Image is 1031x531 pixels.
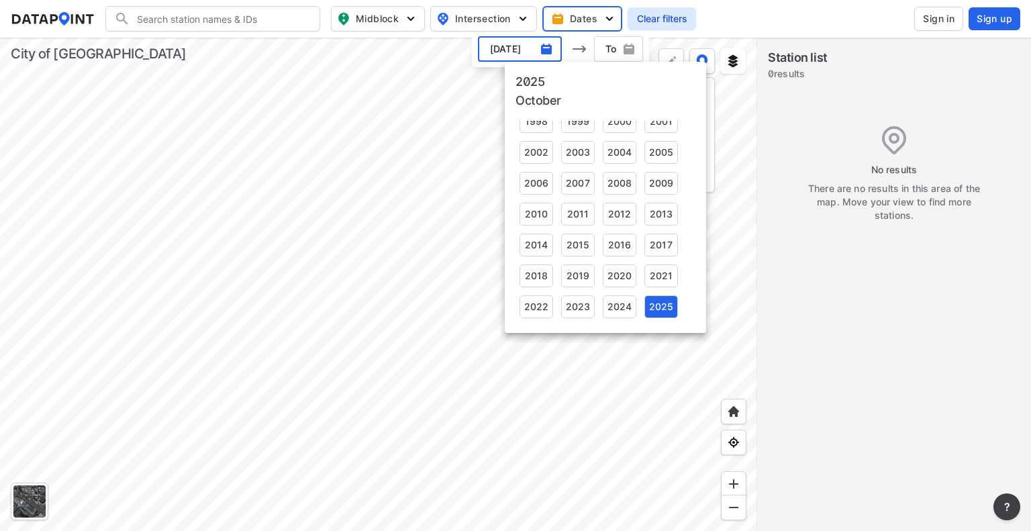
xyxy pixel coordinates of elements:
[644,110,678,133] div: 2001
[515,73,544,91] button: 2025
[644,203,678,226] div: 2013
[520,172,553,195] div: 2006
[644,295,678,318] div: 2025
[603,141,636,164] div: 2004
[520,141,553,164] div: 2002
[561,295,595,318] div: 2023
[520,295,553,318] div: 2022
[603,295,636,318] div: 2024
[520,203,553,226] div: 2010
[515,91,561,110] button: October
[603,264,636,287] div: 2020
[561,234,595,256] div: 2015
[561,110,595,133] div: 1999
[561,172,595,195] div: 2007
[520,264,553,287] div: 2018
[644,264,678,287] div: 2021
[644,234,678,256] div: 2017
[603,110,636,133] div: 2000
[520,234,553,256] div: 2014
[603,234,636,256] div: 2016
[644,141,678,164] div: 2005
[520,110,553,133] div: 1998
[603,203,636,226] div: 2012
[561,141,595,164] div: 2003
[644,172,678,195] div: 2009
[603,172,636,195] div: 2008
[561,264,595,287] div: 2019
[561,203,595,226] div: 2011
